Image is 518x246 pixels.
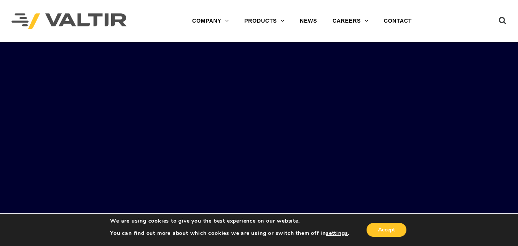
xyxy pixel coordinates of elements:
a: NEWS [292,13,325,29]
a: COMPANY [184,13,237,29]
a: PRODUCTS [237,13,292,29]
button: settings [326,230,348,237]
a: CONTACT [376,13,419,29]
img: Valtir [12,13,127,29]
a: CAREERS [325,13,376,29]
p: We are using cookies to give you the best experience on our website. [110,218,349,225]
button: Accept [367,223,406,237]
p: You can find out more about which cookies we are using or switch them off in . [110,230,349,237]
